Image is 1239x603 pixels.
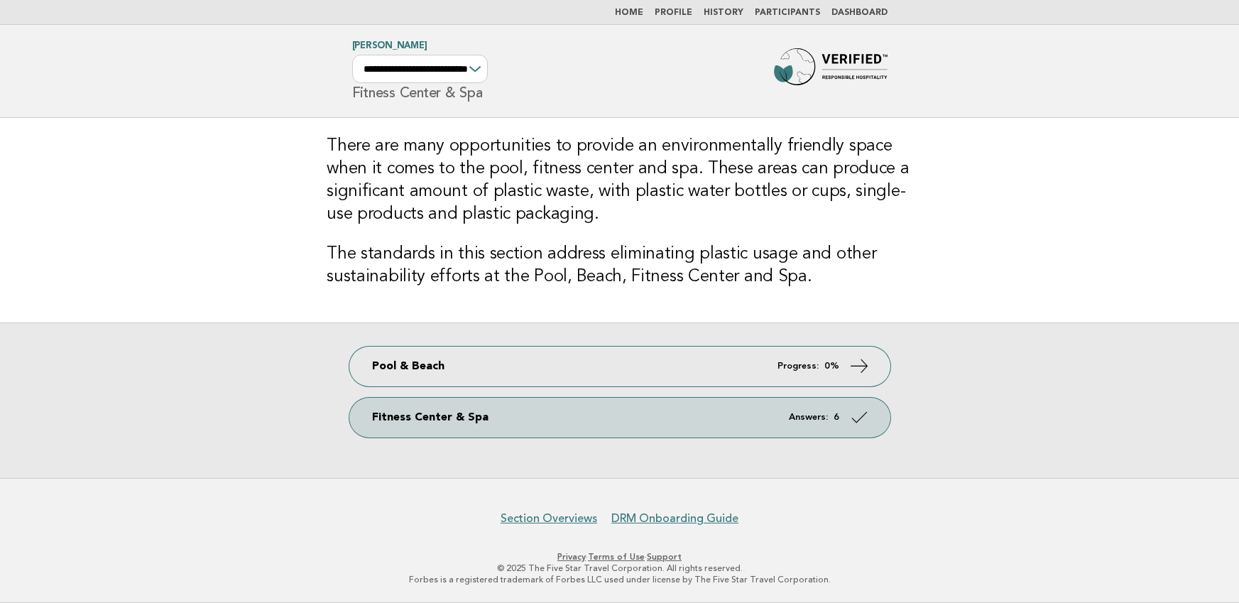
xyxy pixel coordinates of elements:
[349,398,890,438] a: Fitness Center & Spa Answers: 6
[655,9,692,17] a: Profile
[834,413,839,422] strong: 6
[777,362,819,371] em: Progress:
[831,9,888,17] a: Dashboard
[789,413,828,422] em: Answers:
[615,9,643,17] a: Home
[327,135,912,226] h3: There are many opportunities to provide an environmentally friendly space when it comes to the po...
[611,511,738,526] a: DRM Onboarding Guide
[185,551,1054,563] p: · ·
[352,41,427,50] a: [PERSON_NAME]
[647,552,682,562] a: Support
[704,9,743,17] a: History
[755,9,820,17] a: Participants
[185,563,1054,574] p: © 2025 The Five Star Travel Corporation. All rights reserved.
[588,552,645,562] a: Terms of Use
[349,347,890,386] a: Pool & Beach Progress: 0%
[185,574,1054,585] p: Forbes is a registered trademark of Forbes LLC used under license by The Five Star Travel Corpora...
[774,48,888,94] img: Forbes Travel Guide
[557,552,586,562] a: Privacy
[824,362,839,371] strong: 0%
[327,243,912,288] h3: The standards in this section address eliminating plastic usage and other sustainability efforts ...
[352,42,488,100] h1: Fitness Center & Spa
[501,511,597,526] a: Section Overviews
